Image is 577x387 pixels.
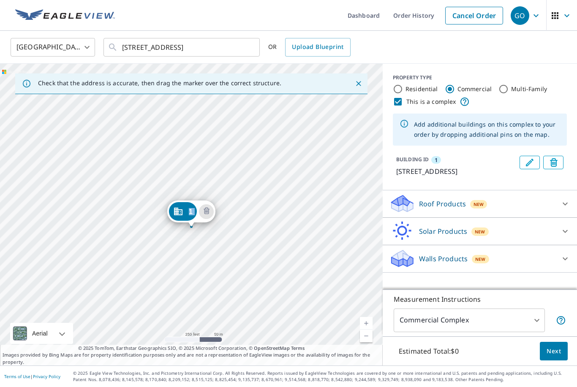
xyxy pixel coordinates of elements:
[167,200,215,227] div: Dropped pin, building 1, Commercial property, 7 W 4th Ave Hutchinson, KS 67501
[475,228,485,235] span: New
[389,221,570,241] div: Solar ProductsNew
[475,256,485,263] span: New
[445,7,503,24] a: Cancel Order
[360,330,373,342] a: Current Level 17, Zoom Out
[389,194,570,214] div: Roof ProductsNew
[396,166,516,176] p: [STREET_ADDRESS]
[474,201,484,208] span: New
[511,85,547,93] label: Multi-Family
[406,85,438,93] label: Residential
[419,254,468,264] p: Walls Products
[11,35,95,59] div: [GEOGRAPHIC_DATA]
[389,249,570,269] div: Walls ProductsNew
[435,156,438,164] span: 1
[268,38,351,57] div: OR
[540,342,568,361] button: Next
[254,345,289,351] a: OpenStreetMap
[78,345,305,352] span: © 2025 TomTom, Earthstar Geographics SIO, © 2025 Microsoft Corporation, ©
[393,74,567,81] div: PROPERTY TYPE
[4,374,60,379] p: |
[291,345,305,351] a: Terms
[30,323,50,344] div: Aerial
[396,156,429,163] p: BUILDING ID
[4,373,30,379] a: Terms of Use
[285,38,350,57] a: Upload Blueprint
[511,6,529,25] div: GO
[353,78,364,89] button: Close
[10,323,73,344] div: Aerial
[414,116,560,143] div: Add additional buildings on this complex to your order by dropping additional pins on the map.
[15,9,115,22] img: EV Logo
[392,342,465,360] p: Estimated Total: $0
[33,373,60,379] a: Privacy Policy
[122,35,242,59] input: Search by address or latitude-longitude
[547,346,561,357] span: Next
[199,204,214,219] button: Delete building 1
[292,42,343,52] span: Upload Blueprint
[394,294,566,304] p: Measurement Instructions
[457,85,492,93] label: Commercial
[38,79,281,87] p: Check that the address is accurate, then drag the marker over the correct structure.
[360,317,373,330] a: Current Level 17, Zoom In
[394,309,545,332] div: Commercial Complex
[419,226,467,236] p: Solar Products
[520,156,540,169] button: Edit building 1
[556,315,566,325] span: Each building may require a separate measurement report; if so, your account will be billed per r...
[543,156,563,169] button: Delete building 1
[73,370,573,383] p: © 2025 Eagle View Technologies, Inc. and Pictometry International Corp. All Rights Reserved. Repo...
[419,199,466,209] p: Roof Products
[406,97,456,106] label: This is a complex
[189,208,193,215] span: 1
